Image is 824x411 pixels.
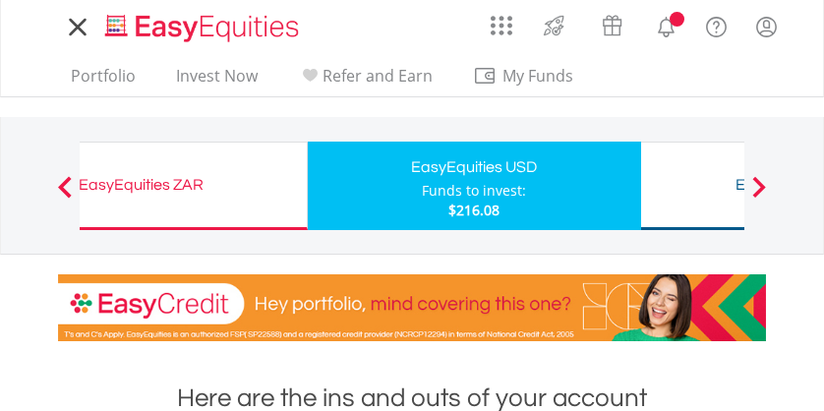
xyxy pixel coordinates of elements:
[538,10,570,41] img: thrive-v2.svg
[63,66,144,96] a: Portfolio
[168,66,265,96] a: Invest Now
[473,63,602,88] span: My Funds
[583,5,641,41] a: Vouchers
[741,5,792,48] a: My Profile
[45,186,85,205] button: Previous
[691,5,741,44] a: FAQ's and Support
[323,65,433,87] span: Refer and Earn
[596,10,628,41] img: vouchers-v2.svg
[97,5,307,44] a: Home page
[491,15,512,36] img: grid-menu-icon.svg
[478,5,525,36] a: AppsGrid
[290,66,441,96] a: Refer and Earn
[422,181,526,201] div: Funds to invest:
[320,153,629,181] div: EasyEquities USD
[101,12,307,44] img: EasyEquities_Logo.png
[58,274,766,341] img: EasyCredit Promotion Banner
[739,186,779,205] button: Next
[641,5,691,44] a: Notifications
[448,201,500,219] span: $216.08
